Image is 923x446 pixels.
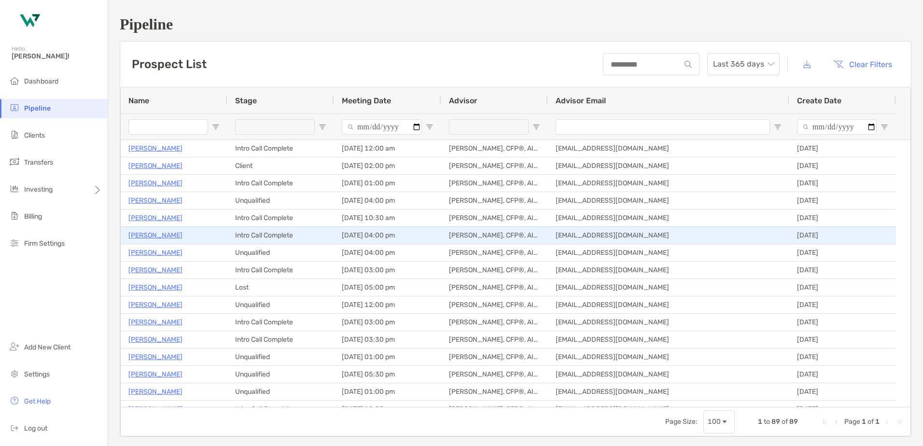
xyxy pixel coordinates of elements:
[128,247,182,259] a: [PERSON_NAME]
[708,418,721,426] div: 100
[441,314,548,331] div: [PERSON_NAME], CFP®, AIF®, CRPC
[128,351,182,363] a: [PERSON_NAME]
[758,418,762,426] span: 1
[789,383,896,400] div: [DATE]
[342,119,422,135] input: Meeting Date Filter Input
[548,366,789,383] div: [EMAIL_ADDRESS][DOMAIN_NAME]
[132,57,207,71] h3: Prospect List
[789,192,896,209] div: [DATE]
[227,140,334,157] div: Intro Call Complete
[128,368,182,380] a: [PERSON_NAME]
[782,418,788,426] span: of
[764,418,770,426] span: to
[128,229,182,241] a: [PERSON_NAME]
[548,175,789,192] div: [EMAIL_ADDRESS][DOMAIN_NAME]
[9,156,20,167] img: transfers icon
[334,209,441,226] div: [DATE] 10:30 am
[9,395,20,406] img: get-help icon
[789,348,896,365] div: [DATE]
[774,123,782,131] button: Open Filter Menu
[449,96,477,105] span: Advisor
[128,386,182,398] a: [PERSON_NAME]
[227,314,334,331] div: Intro Call Complete
[334,314,441,331] div: [DATE] 03:00 pm
[895,418,903,426] div: Last Page
[227,383,334,400] div: Unqualified
[441,262,548,279] div: [PERSON_NAME], CFP®, AIF®, CPFA
[9,341,20,352] img: add_new_client icon
[548,209,789,226] div: [EMAIL_ADDRESS][DOMAIN_NAME]
[789,175,896,192] div: [DATE]
[24,397,51,405] span: Get Help
[789,401,896,418] div: [DATE]
[24,185,53,194] span: Investing
[9,210,20,222] img: billing icon
[441,296,548,313] div: [PERSON_NAME], CFP®, AIF®, CRPC
[128,212,182,224] p: [PERSON_NAME]
[9,183,20,195] img: investing icon
[789,314,896,331] div: [DATE]
[235,96,257,105] span: Stage
[789,209,896,226] div: [DATE]
[826,54,899,75] button: Clear Filters
[128,142,182,154] a: [PERSON_NAME]
[441,279,548,296] div: [PERSON_NAME], CFP®, AIF®, CPFA
[24,424,47,432] span: Log out
[334,140,441,157] div: [DATE] 12:00 am
[24,77,58,85] span: Dashboard
[24,104,51,112] span: Pipeline
[227,348,334,365] div: Unqualified
[128,403,182,415] a: [PERSON_NAME]
[128,281,182,293] a: [PERSON_NAME]
[12,52,102,60] span: [PERSON_NAME]!
[548,192,789,209] div: [EMAIL_ADDRESS][DOMAIN_NAME]
[334,262,441,279] div: [DATE] 03:00 pm
[334,383,441,400] div: [DATE] 01:00 pm
[227,296,334,313] div: Unqualified
[789,262,896,279] div: [DATE]
[789,279,896,296] div: [DATE]
[771,418,780,426] span: 89
[548,383,789,400] div: [EMAIL_ADDRESS][DOMAIN_NAME]
[789,244,896,261] div: [DATE]
[548,262,789,279] div: [EMAIL_ADDRESS][DOMAIN_NAME]
[24,343,70,351] span: Add New Client
[797,119,877,135] input: Create Date Filter Input
[441,140,548,157] div: [PERSON_NAME], CFP®, AIF®, CPFA
[128,160,182,172] a: [PERSON_NAME]
[441,192,548,209] div: [PERSON_NAME], CFP®, AIF®, CPFA
[24,239,65,248] span: Firm Settings
[9,368,20,379] img: settings icon
[227,244,334,261] div: Unqualified
[227,192,334,209] div: Unqualified
[9,129,20,140] img: clients icon
[9,102,20,113] img: pipeline icon
[334,192,441,209] div: [DATE] 04:00 pm
[334,296,441,313] div: [DATE] 12:00 pm
[685,61,692,68] img: input icon
[334,331,441,348] div: [DATE] 03:30 pm
[532,123,540,131] button: Open Filter Menu
[548,157,789,174] div: [EMAIL_ADDRESS][DOMAIN_NAME]
[9,75,20,86] img: dashboard icon
[227,175,334,192] div: Intro Call Complete
[9,422,20,433] img: logout icon
[789,227,896,244] div: [DATE]
[548,331,789,348] div: [EMAIL_ADDRESS][DOMAIN_NAME]
[548,244,789,261] div: [EMAIL_ADDRESS][DOMAIN_NAME]
[334,175,441,192] div: [DATE] 01:00 pm
[24,212,42,221] span: Billing
[227,157,334,174] div: Client
[441,175,548,192] div: [PERSON_NAME], CFP®, AIF®, CPFA
[548,279,789,296] div: [EMAIL_ADDRESS][DOMAIN_NAME]
[128,334,182,346] a: [PERSON_NAME]
[789,331,896,348] div: [DATE]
